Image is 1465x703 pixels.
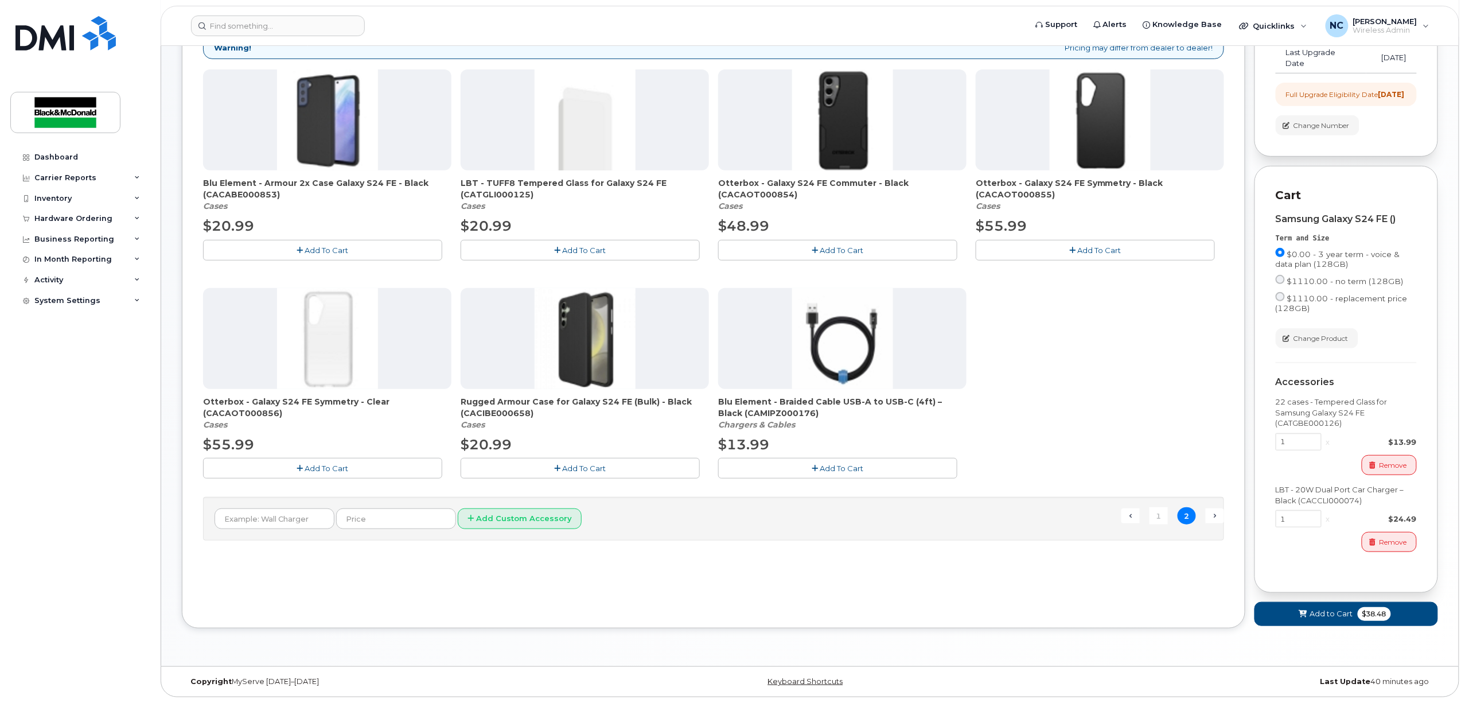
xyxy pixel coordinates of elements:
span: NC [1330,19,1344,33]
div: Blu Element - Braided Cable USB-A to USB-C (4ft) – Black (CAMIPZ000176) [718,396,967,430]
span: $20.99 [461,436,512,453]
span: $0.00 - 3 year term - voice & data plan (128GB) [1276,250,1400,269]
span: $1110.00 - no term (128GB) [1287,277,1404,286]
img: accessory37062.JPG [535,288,636,389]
div: Nola Cressman [1318,14,1437,37]
input: Find something... [191,15,365,36]
span: $55.99 [976,217,1027,234]
button: Add To Cart [461,240,700,260]
em: Cases [461,420,485,430]
div: LBT - 20W Dual Port Car Charger – Black (CACCLI000074) [1276,484,1417,506]
span: Add To Cart [1078,246,1121,255]
span: [PERSON_NAME] [1353,17,1417,26]
span: Otterbox - Galaxy S24 FE Commuter - Black (CACAOT000854) [718,177,967,200]
a: Keyboard Shortcuts [768,677,843,686]
div: 40 minutes ago [1019,677,1438,686]
input: $1110.00 - replacement price (128GB) [1276,292,1285,301]
span: $1110.00 - replacement price (128GB) [1276,294,1408,313]
div: $24.49 [1335,514,1417,525]
span: Blu Element - Braided Cable USB-A to USB-C (4ft) – Black (CAMIPZ000176) [718,396,967,419]
span: Next → [1206,508,1224,523]
button: Remove [1362,455,1417,475]
div: Quicklinks [1232,14,1315,37]
img: accessory36348.JPG [792,288,893,389]
div: Accessories [1276,377,1417,387]
span: $20.99 [461,217,512,234]
div: Rugged Armour Case for Galaxy S24 FE (Bulk) - Black (CACIBE000658) [461,396,709,430]
span: Knowledge Base [1153,19,1222,30]
input: Example: Wall Charger [215,508,334,529]
span: Add To Cart [820,246,864,255]
button: Add To Cart [203,240,442,260]
div: Otterbox - Galaxy S24 FE Commuter - Black (CACAOT000854) [718,177,967,212]
a: Support [1027,13,1085,36]
span: Support [1045,19,1077,30]
span: Add To Cart [563,464,606,473]
strong: [DATE] [1378,90,1405,99]
button: Add To Cart [461,458,700,478]
p: Cart [1276,187,1417,204]
div: Otterbox - Galaxy S24 FE Symmetry - Black (CACAOT000855) [976,177,1224,212]
td: Last Upgrade Date [1276,42,1366,73]
span: Add To Cart [820,464,864,473]
span: Rugged Armour Case for Galaxy S24 FE (Bulk) - Black (CACIBE000658) [461,396,709,419]
span: $55.99 [203,436,254,453]
span: $13.99 [718,436,769,453]
button: Add To Cart [718,240,957,260]
button: Remove [1362,532,1417,552]
div: 22 cases - Tempered Glass for Samsung Galaxy S24 FE (CATGBE000126) [1276,397,1417,429]
span: Otterbox - Galaxy S24 FE Symmetry - Clear (CACAOT000856) [203,396,451,419]
img: accessory37061.JPG [792,69,893,170]
div: Full Upgrade Eligibility Date [1286,90,1405,99]
em: Cases [461,201,485,211]
a: Alerts [1085,13,1135,36]
span: 2 [1178,507,1196,525]
a: Knowledge Base [1135,13,1230,36]
span: Otterbox - Galaxy S24 FE Symmetry - Black (CACAOT000855) [976,177,1224,200]
em: Cases [976,201,1000,211]
div: Samsung Galaxy S24 FE () [1276,214,1417,224]
span: Change Product [1293,333,1349,344]
span: Alerts [1103,19,1127,30]
strong: Warning! [214,42,251,53]
img: accessory36950.JPG [1050,69,1151,170]
span: Wireless Admin [1353,26,1417,35]
strong: Copyright [190,677,232,686]
div: Term and Size [1276,234,1417,243]
img: accessory36953.JPG [277,69,378,170]
span: Remove [1380,537,1407,547]
span: Add to Cart [1310,608,1353,619]
img: accessory36949.JPG [277,288,378,389]
span: Add To Cart [305,246,349,255]
div: x [1322,514,1335,525]
div: Blu Element - Armour 2x Case Galaxy S24 FE - Black (CACABE000853) [203,177,451,212]
div: LBT - TUFF8 Tempered Glass for Galaxy S24 FE (CATGLI000125) [461,177,709,212]
em: Cases [203,420,227,430]
span: Blu Element - Armour 2x Case Galaxy S24 FE - Black (CACABE000853) [203,177,451,200]
em: Cases [718,201,742,211]
div: $13.99 [1335,437,1417,448]
a: 1 [1150,507,1168,525]
span: Remove [1380,460,1407,471]
img: accessory37065.JPG [535,69,636,170]
span: $20.99 [203,217,254,234]
div: Pricing may differ from dealer to dealer! [203,36,1224,60]
button: Change Product [1276,328,1358,348]
a: ← Previous [1121,508,1140,523]
em: Cases [203,201,227,211]
span: Add To Cart [563,246,606,255]
div: Otterbox - Galaxy S24 FE Symmetry - Clear (CACAOT000856) [203,396,451,430]
span: LBT - TUFF8 Tempered Glass for Galaxy S24 FE (CATGLI000125) [461,177,709,200]
button: Add To Cart [203,458,442,478]
span: Add To Cart [305,464,349,473]
input: $1110.00 - no term (128GB) [1276,275,1285,284]
span: Quicklinks [1253,21,1295,30]
strong: Last Update [1320,677,1371,686]
td: [DATE] [1366,42,1417,73]
div: MyServe [DATE]–[DATE] [182,677,601,686]
input: $0.00 - 3 year term - voice & data plan (128GB) [1276,248,1285,257]
button: Add Custom Accessory [458,508,582,530]
div: x [1322,437,1335,448]
span: $38.48 [1358,607,1391,621]
em: Chargers & Cables [718,420,795,430]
